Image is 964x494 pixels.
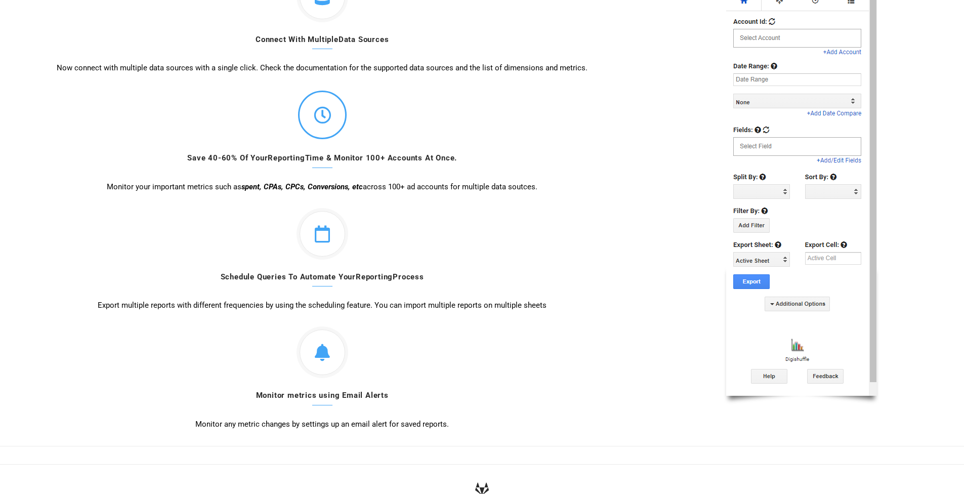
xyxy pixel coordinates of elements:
[10,418,634,430] p: Monitor any metric changes by settings up an email alert for saved reports.
[10,62,634,74] p: Now connect with multiple data sources with a single click. Check the documentation for the suppo...
[10,391,634,405] h4: Monitor metrics using Email Alerts
[10,153,634,168] h4: Save 40-60% Of Your Time & Monitor 100+ Accounts At Once.
[356,272,393,281] b: Reporting
[10,35,634,50] h4: Connect With Multiple
[10,181,634,193] p: Monitor your important metrics such as across 100+ ad accounts for multiple data soutces.
[339,35,389,44] b: Data Sources
[268,153,305,162] b: Reporting
[241,182,363,191] i: spent, CPAs, CPCs, Conversions, etc
[913,445,964,494] iframe: Chat Widget
[10,272,634,287] h4: Schedule Queries To Automate Your Process
[10,299,634,311] p: Export multiple reports with different frequencies by using the scheduling feature. You can impor...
